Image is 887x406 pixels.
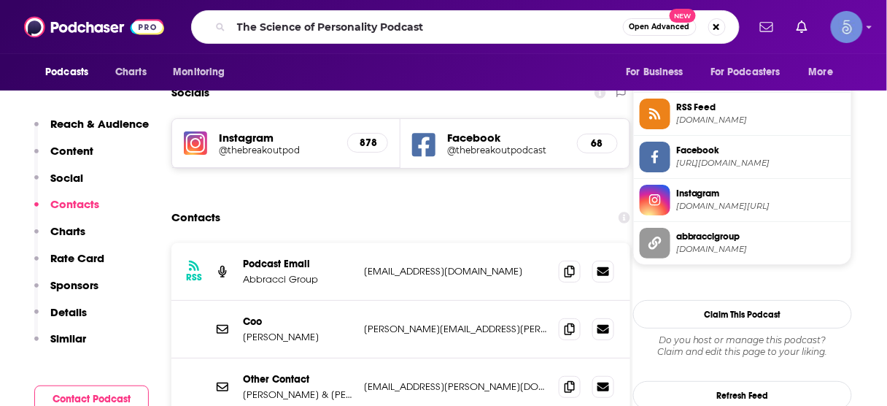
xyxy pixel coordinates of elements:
p: Other Contact [243,373,352,386]
a: @thebreakoutpod [219,145,336,156]
h5: Instagram [219,131,336,145]
p: Content [50,144,93,158]
a: Charts [106,58,155,86]
button: Sponsors [34,278,98,305]
p: Charts [50,224,85,238]
button: Similar [34,332,86,359]
button: Show profile menu [831,11,863,43]
span: Charts [115,62,147,83]
button: Claim This Podcast [633,300,852,329]
p: [EMAIL_ADDRESS][PERSON_NAME][DOMAIN_NAME] [364,380,547,393]
span: New [670,9,696,23]
input: Search podcasts, credits, & more... [231,15,623,39]
p: Contacts [50,197,99,211]
span: Podcasts [45,62,88,83]
button: open menu [799,58,852,86]
a: Show notifications dropdown [791,15,813,39]
button: Rate Card [34,251,104,278]
span: More [809,62,834,83]
span: Monitoring [173,62,225,83]
h5: Facebook [447,131,565,145]
div: Search podcasts, credits, & more... [191,10,740,44]
a: RSS Feed[DOMAIN_NAME] [640,99,845,129]
button: Details [34,305,87,332]
button: open menu [701,58,802,86]
span: linkedin.com [676,244,845,255]
span: https://www.facebook.com/thebreakoutpodcast [676,158,845,169]
p: [PERSON_NAME][EMAIL_ADDRESS][PERSON_NAME][DOMAIN_NAME] [364,323,547,335]
button: open menu [163,58,244,86]
img: iconImage [184,131,207,155]
h2: Contacts [171,204,220,231]
p: [EMAIL_ADDRESS][DOMAIN_NAME] [364,265,547,277]
p: [PERSON_NAME] & [PERSON_NAME] [243,388,352,401]
h3: RSS [186,272,202,283]
button: open menu [616,58,702,86]
button: Contacts [34,197,99,224]
a: Instagram[DOMAIN_NAME][URL] [640,185,845,215]
a: Show notifications dropdown [754,15,779,39]
img: Podchaser - Follow, Share and Rate Podcasts [24,13,164,41]
span: Do you host or manage this podcast? [633,334,852,346]
span: RSS Feed [676,101,845,114]
p: Details [50,305,87,319]
p: Coo [243,315,352,328]
p: Similar [50,332,86,345]
button: Charts [34,224,85,251]
button: Content [34,144,93,171]
p: Podcast Email [243,258,352,270]
span: Open Advanced [630,23,690,31]
h2: Socials [171,79,209,107]
span: abbraccigroup [676,230,845,243]
p: Rate Card [50,251,104,265]
p: Abbracci Group [243,273,352,286]
span: Logged in as Spiral5-G1 [831,11,863,43]
button: Social [34,171,83,198]
a: abbraccigroup[DOMAIN_NAME] [640,228,845,258]
button: Reach & Audience [34,117,149,144]
span: For Podcasters [710,62,781,83]
p: Sponsors [50,278,98,292]
a: @thebreakoutpodcast [447,145,565,156]
span: Instagram [676,187,845,200]
span: instagram.com/thebreakoutpod [676,201,845,212]
img: User Profile [831,11,863,43]
span: Facebook [676,144,845,157]
button: open menu [35,58,107,86]
h5: 878 [360,137,376,149]
h5: 68 [589,137,605,150]
a: Facebook[URL][DOMAIN_NAME] [640,142,845,172]
div: Claim and edit this page to your liking. [633,334,852,358]
span: For Business [626,62,683,83]
button: Open AdvancedNew [623,18,697,36]
p: Reach & Audience [50,117,149,131]
p: Social [50,171,83,185]
span: feeds.acast.com [676,115,845,126]
p: [PERSON_NAME] [243,331,352,343]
